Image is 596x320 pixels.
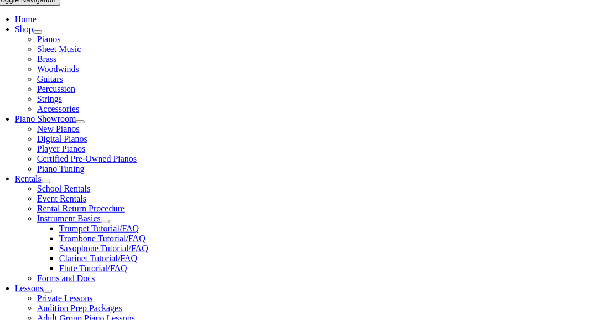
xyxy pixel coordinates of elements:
[37,84,75,94] a: Percussion
[59,254,138,263] a: Clarinet Tutorial/FAQ
[37,94,62,104] a: Strings
[37,303,122,313] a: Audition Prep Packages
[37,144,86,153] a: Player Pianos
[37,164,85,173] a: Piano Tuning
[37,54,57,64] a: Brass
[37,154,137,163] a: Certified Pre-Owned Pianos
[15,283,44,293] a: Lessons
[15,14,37,24] a: Home
[33,30,42,34] button: Open submenu of Shop
[15,24,33,34] a: Shop
[101,220,110,223] button: Open submenu of Instrument Basics
[37,273,95,283] a: Forms and Docs
[37,104,79,113] a: Accessories
[37,44,81,54] a: Sheet Music
[15,114,76,123] a: Piano Showroom
[59,224,139,233] a: Trumpet Tutorial/FAQ
[37,194,86,203] a: Event Rentals
[15,174,42,183] a: Rentals
[37,134,87,143] a: Digital Pianos
[37,124,80,133] a: New Pianos
[37,204,125,213] a: Rental Return Procedure
[42,180,50,183] button: Open submenu of Rentals
[37,293,93,303] a: Private Lessons
[59,244,148,253] a: Saxophone Tutorial/FAQ
[37,74,63,84] a: Guitars
[76,120,85,123] button: Open submenu of Piano Showroom
[37,214,101,223] a: Instrument Basics
[37,34,61,44] a: Pianos
[37,184,90,193] a: School Rentals
[59,234,146,243] a: Trombone Tutorial/FAQ
[59,264,127,273] a: Flute Tutorial/FAQ
[37,64,79,74] a: Woodwinds
[43,290,52,293] button: Open submenu of Lessons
